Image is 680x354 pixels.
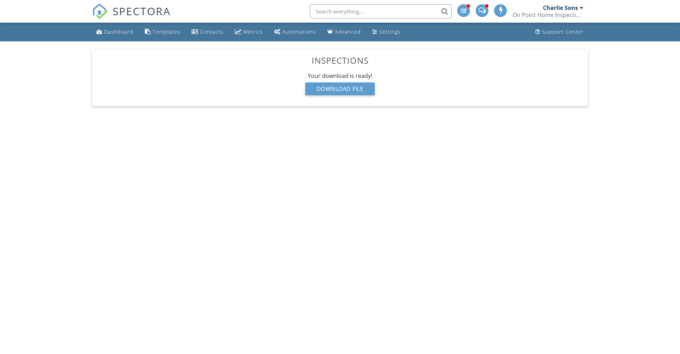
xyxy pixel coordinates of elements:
[142,25,183,39] a: Templates
[189,25,226,39] a: Contacts
[200,28,223,35] div: Contacts
[543,4,578,11] div: Charlie Sons
[369,25,403,39] a: Settings
[153,28,180,35] div: Templates
[324,25,364,39] a: Advanced
[113,4,171,18] span: SPECTORA
[379,28,401,35] div: Settings
[98,56,582,65] h3: Inspections
[532,25,586,39] a: Support Center
[271,25,319,39] a: Automations (Advanced)
[243,28,263,35] div: Metrics
[92,10,171,24] a: SPECTORA
[93,25,136,39] a: Dashboard
[542,28,584,35] div: Support Center
[92,4,108,19] img: The Best Home Inspection Software - Spectora
[104,28,134,35] div: Dashboard
[305,82,375,95] div: Download File
[98,72,582,80] div: Your download is ready!
[335,28,361,35] div: Advanced
[512,11,583,18] div: On Point Home Inspections
[282,28,316,35] div: Automations
[232,25,266,39] a: Metrics
[310,4,452,18] input: Search everything...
